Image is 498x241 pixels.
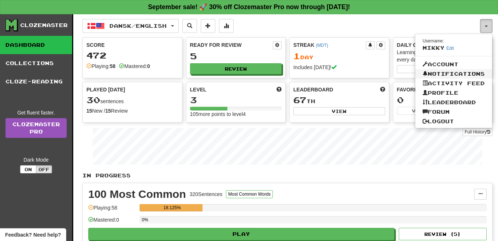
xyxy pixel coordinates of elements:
[316,43,328,48] a: (MDT)
[415,107,492,117] a: Forum
[119,63,150,70] div: Mastered:
[397,65,489,73] button: Seta dailygoal
[397,86,489,93] div: Favorites
[5,118,67,138] a: ClozemasterPro
[446,46,454,51] a: Edit
[293,52,385,61] div: Day
[82,172,493,179] p: In Progress
[190,191,223,198] div: 320 Sentences
[182,19,197,33] button: Search sentences
[293,86,333,93] span: Leaderboard
[190,110,282,118] div: 105 more points to level 4
[462,128,493,136] button: Full History
[415,79,492,88] a: Activity Feed
[5,231,61,238] span: Open feedback widget
[86,95,100,105] span: 30
[276,86,282,93] span: Score more points to level up
[88,189,186,200] div: 100 Most Common
[293,107,385,115] button: View
[142,204,202,211] div: 18.125%
[88,216,136,228] div: Mastered: 0
[423,38,444,44] small: Username:
[86,107,178,114] div: New / Review
[105,108,111,114] strong: 15
[190,86,207,93] span: Level
[190,63,282,74] button: Review
[226,190,273,198] button: Most Common Words
[86,95,178,105] div: sentences
[190,41,273,49] div: Ready for Review
[415,117,492,126] a: Logout
[415,88,492,98] a: Profile
[397,41,489,49] div: Daily Goal
[20,165,36,173] button: On
[20,22,68,29] div: Clozemaster
[293,64,385,71] div: Includes [DATE]!
[190,95,282,105] div: 3
[109,23,167,29] span: Dansk / English
[201,19,215,33] button: Add sentence to collection
[397,95,489,105] div: 0
[148,3,350,11] strong: September sale! 🚀 30% off Clozemaster Pro now through [DATE]!
[190,52,282,61] div: 5
[397,49,489,63] div: Learning a language requires practice every day. Stay motivated!
[86,51,178,60] div: 472
[415,98,492,107] a: Leaderboard
[293,41,366,49] div: Streak
[147,63,150,69] strong: 0
[5,156,67,163] div: Dark Mode
[415,69,492,79] a: Notifications
[219,19,234,33] button: More stats
[397,107,442,115] button: View
[88,204,136,216] div: Playing: 58
[380,86,385,93] span: This week in points, UTC
[88,228,394,240] button: Play
[415,60,492,69] a: Account
[86,108,92,114] strong: 15
[293,51,300,61] span: 1
[86,41,178,49] div: Score
[110,63,116,69] strong: 58
[86,63,115,70] div: Playing:
[82,19,179,33] button: Dansk/English
[86,86,125,93] span: Played [DATE]
[36,165,52,173] button: Off
[399,228,487,240] button: Review (5)
[5,109,67,116] div: Get fluent faster.
[293,95,385,105] div: th
[293,95,306,105] span: 67
[423,45,445,51] span: Mikky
